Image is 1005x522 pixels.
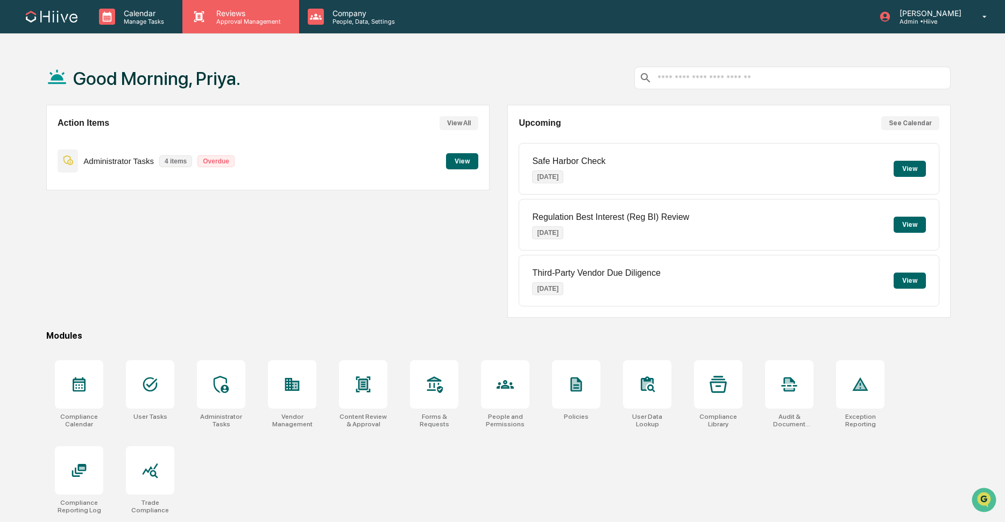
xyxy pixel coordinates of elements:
div: Compliance Reporting Log [55,499,103,514]
div: Modules [46,331,951,341]
button: View [894,217,926,233]
button: View All [440,116,478,130]
p: [PERSON_NAME] [891,9,967,18]
a: 🖐️Preclearance [6,131,74,150]
div: User Tasks [133,413,167,420]
p: People, Data, Settings [324,18,400,25]
div: 🗄️ [78,136,87,145]
a: 🗄️Attestations [74,131,138,150]
div: Audit & Document Logs [765,413,813,428]
button: View [894,273,926,289]
div: Compliance Calendar [55,413,103,428]
a: View [446,155,478,166]
p: [DATE] [532,282,563,295]
div: Trade Compliance [126,499,174,514]
a: 🔎Data Lookup [6,151,72,170]
button: View [446,153,478,169]
button: Start new chat [183,85,196,98]
p: 4 items [159,155,192,167]
p: Regulation Best Interest (Reg BI) Review [532,212,689,222]
div: Start new chat [37,82,176,92]
h2: Upcoming [519,118,561,128]
div: Vendor Management [268,413,316,428]
img: 1746055101610-c473b297-6a78-478c-a979-82029cc54cd1 [11,82,30,101]
a: Powered byPylon [76,181,130,190]
div: Forms & Requests [410,413,458,428]
div: User Data Lookup [623,413,671,428]
div: Content Review & Approval [339,413,387,428]
h2: Action Items [58,118,109,128]
p: Manage Tasks [115,18,169,25]
p: [DATE] [532,226,563,239]
div: People and Permissions [481,413,529,428]
p: How can we help? [11,22,196,39]
p: Reviews [208,9,286,18]
div: 🖐️ [11,136,19,145]
h1: Good Morning, Priya. [73,68,240,89]
p: Calendar [115,9,169,18]
span: Pylon [107,182,130,190]
p: Third-Party Vendor Due Diligence [532,268,660,278]
p: Administrator Tasks [83,156,154,166]
p: [DATE] [532,170,563,183]
button: View [894,161,926,177]
span: Attestations [89,135,133,146]
div: We're available if you need us! [37,92,136,101]
div: Policies [564,413,589,420]
span: Data Lookup [22,155,68,166]
button: See Calendar [881,116,939,130]
p: Company [324,9,400,18]
img: logo [26,11,77,23]
div: Compliance Library [694,413,742,428]
p: Safe Harbor Check [532,156,605,166]
div: Administrator Tasks [197,413,245,428]
div: 🔎 [11,156,19,165]
p: Admin • Hiive [891,18,967,25]
p: Overdue [197,155,235,167]
iframe: Open customer support [971,487,1000,516]
p: Approval Management [208,18,286,25]
div: Exception Reporting [836,413,884,428]
input: Clear [28,48,178,60]
span: Preclearance [22,135,69,146]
